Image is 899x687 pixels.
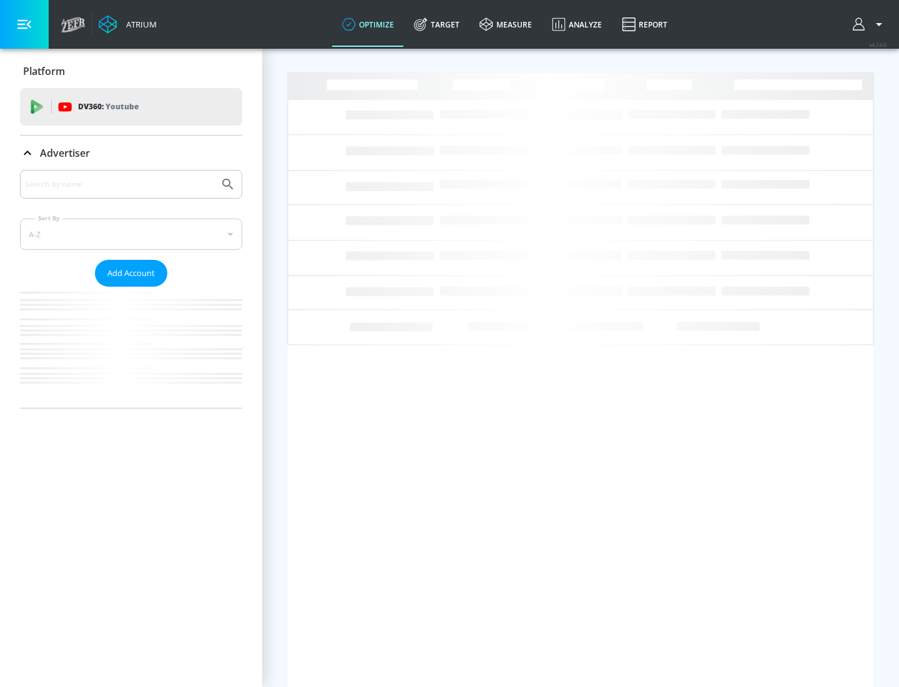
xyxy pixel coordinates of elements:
div: A-Z [20,219,242,250]
p: DV360: [78,100,139,114]
a: measure [469,2,542,47]
a: Atrium [99,15,157,34]
div: Advertiser [20,136,242,171]
input: Search by name [25,176,214,192]
p: Youtube [106,100,139,113]
span: Add Account [107,266,155,280]
a: Analyze [542,2,612,47]
p: Platform [23,64,65,78]
a: Target [404,2,469,47]
div: DV360: Youtube [20,88,242,126]
a: optimize [332,2,404,47]
button: Add Account [95,260,167,287]
div: Platform [20,54,242,89]
a: Report [612,2,677,47]
p: Advertiser [40,146,90,160]
div: Atrium [121,19,157,30]
div: Advertiser [20,170,242,408]
span: v 4.24.0 [869,41,887,48]
nav: list of Advertiser [20,287,242,408]
label: Sort By [36,214,62,222]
